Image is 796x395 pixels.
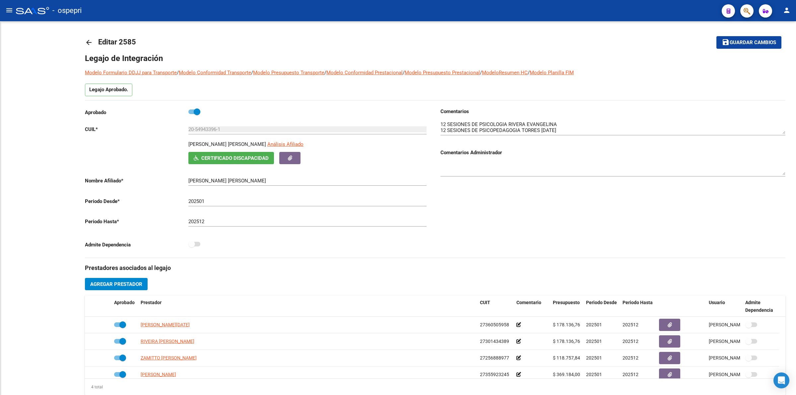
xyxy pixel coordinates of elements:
span: Periodo Desde [586,300,617,305]
span: [PERSON_NAME] [DATE] [709,339,761,344]
datatable-header-cell: Usuario [706,296,743,317]
span: 202512 [623,322,638,327]
datatable-header-cell: CUIT [477,296,514,317]
span: - ospepri [52,3,82,18]
span: Certificado Discapacidad [201,155,269,161]
span: ZAMITTO [PERSON_NAME] [141,355,197,361]
a: Modelo Conformidad Transporte [179,70,251,76]
p: Legajo Aprobado. [85,84,132,96]
span: CUIT [480,300,490,305]
span: Usuario [709,300,725,305]
datatable-header-cell: Periodo Hasta [620,296,656,317]
h3: Comentarios [440,108,785,115]
p: [PERSON_NAME] [PERSON_NAME] [188,141,266,148]
span: [PERSON_NAME] [141,372,176,377]
span: Admite Dependencia [745,300,773,313]
datatable-header-cell: Presupuesto [550,296,583,317]
span: $ 118.757,84 [553,355,580,361]
span: $ 369.184,00 [553,372,580,377]
a: Modelo Formulario DDJJ para Transporte [85,70,177,76]
span: Periodo Hasta [623,300,653,305]
span: [PERSON_NAME][DATE] [141,322,190,327]
p: Nombre Afiliado [85,177,188,184]
p: Periodo Desde [85,198,188,205]
a: Modelo Presupuesto Transporte [253,70,324,76]
h3: Comentarios Administrador [440,149,785,156]
h3: Prestadores asociados al legajo [85,263,785,273]
span: 202512 [623,355,638,361]
span: Guardar cambios [730,40,776,46]
a: Modelo Conformidad Prestacional [326,70,403,76]
span: Prestador [141,300,162,305]
span: 202512 [623,372,638,377]
mat-icon: menu [5,6,13,14]
span: 202501 [586,339,602,344]
p: Aprobado [85,109,188,116]
span: Editar 2585 [98,38,136,46]
a: Modelo Planilla FIM [530,70,574,76]
span: 27301434389 [480,339,509,344]
span: 27355923245 [480,372,509,377]
mat-icon: save [722,38,730,46]
datatable-header-cell: Comentario [514,296,550,317]
p: Periodo Hasta [85,218,188,225]
span: [PERSON_NAME] [DATE] [709,372,761,377]
span: Agregar Prestador [90,281,142,287]
span: 202512 [623,339,638,344]
span: [PERSON_NAME] [DATE] [709,355,761,361]
mat-icon: arrow_back [85,38,93,46]
datatable-header-cell: Aprobado [111,296,138,317]
a: Modelo Presupuesto Prestacional [405,70,480,76]
span: $ 178.136,76 [553,322,580,327]
button: Agregar Prestador [85,278,148,290]
span: 27360505958 [480,322,509,327]
button: Guardar cambios [716,36,781,48]
span: RIVEIRA [PERSON_NAME] [141,339,194,344]
span: 202501 [586,372,602,377]
span: 27256888977 [480,355,509,361]
span: $ 178.136,76 [553,339,580,344]
div: Open Intercom Messenger [773,372,789,388]
span: Comentario [516,300,541,305]
button: Certificado Discapacidad [188,152,274,164]
span: [PERSON_NAME] [DATE] [709,322,761,327]
datatable-header-cell: Periodo Desde [583,296,620,317]
p: CUIL [85,126,188,133]
mat-icon: person [783,6,791,14]
a: ModeloResumen HC [482,70,528,76]
datatable-header-cell: Admite Dependencia [743,296,779,317]
span: Presupuesto [553,300,580,305]
span: 202501 [586,322,602,327]
div: 4 total [85,383,103,391]
span: 202501 [586,355,602,361]
datatable-header-cell: Prestador [138,296,477,317]
h1: Legajo de Integración [85,53,785,64]
span: Análisis Afiliado [267,141,303,147]
span: Aprobado [114,300,135,305]
p: Admite Dependencia [85,241,188,248]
